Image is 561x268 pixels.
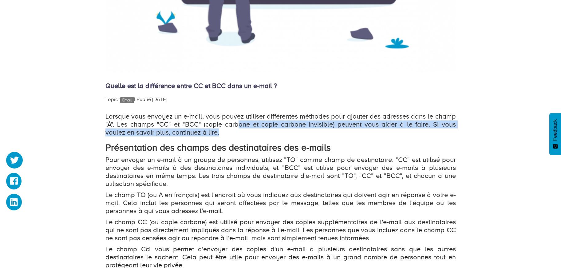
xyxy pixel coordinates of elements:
[552,119,558,141] span: Feedback
[105,218,456,242] p: Le champ CC (ou copie carbone) est utilisé pour envoyer des copies supplémentaires de l'e-mail au...
[549,113,561,155] button: Feedback - Afficher l’enquête
[105,156,456,188] p: Pour envoyer un e-mail à un groupe de personnes, utilisez "TO" comme champ de destinataire. "CC" ...
[105,191,456,215] p: Le champ TO (ou A en français) est l'endroit où vous indiquez aux destinataires qui doivent agir ...
[120,97,134,103] a: Email
[136,96,167,102] span: Publié [DATE]
[105,96,135,102] span: Topic : |
[105,112,456,136] p: Lorsque vous envoyez un e-mail, vous pouvez utiliser différentes méthodes pour ajouter des adress...
[105,142,331,153] strong: Présentation des champs des destinataires des e-mails
[105,82,456,90] h4: Quelle est la différence entre CC et BCC dans un e-mail ?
